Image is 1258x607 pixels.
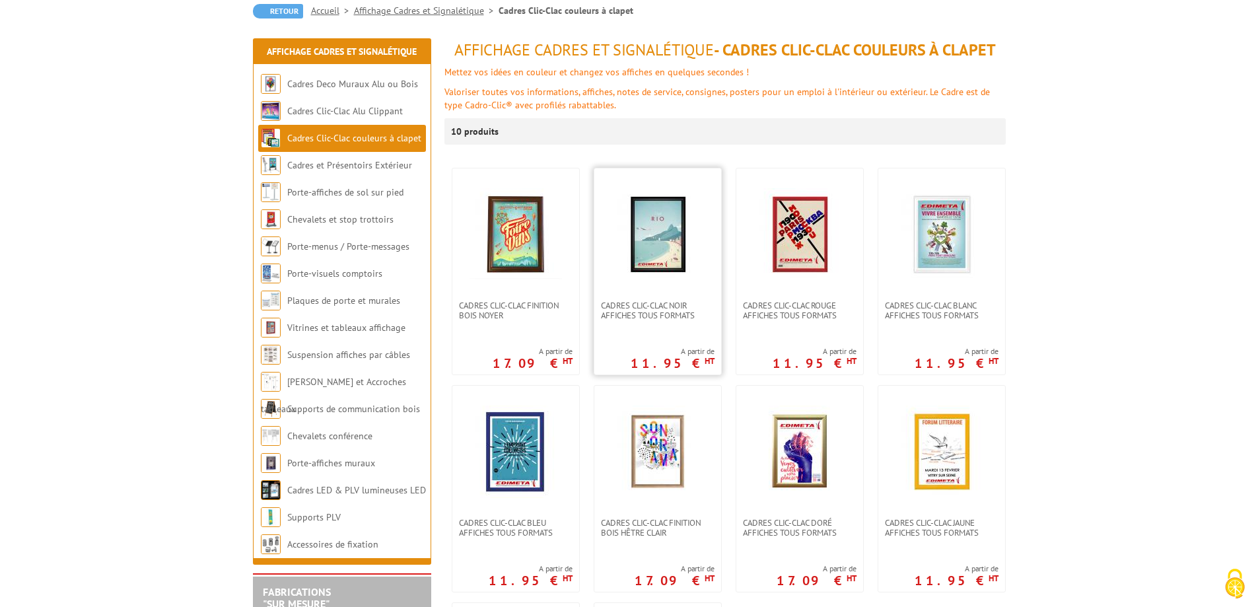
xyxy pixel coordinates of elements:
[287,132,421,144] a: Cadres Clic-Clac couleurs à clapet
[470,406,562,498] img: Cadres clic-clac bleu affiches tous formats
[261,453,281,473] img: Porte-affiches muraux
[878,518,1005,538] a: Cadres clic-clac jaune affiches tous formats
[261,507,281,527] img: Supports PLV
[563,573,573,584] sup: HT
[635,577,715,585] p: 17.09 €
[594,301,721,320] a: Cadres clic-clac noir affiches tous formats
[489,563,573,574] span: A partir de
[915,577,998,585] p: 11.95 €
[1212,562,1258,607] button: Cookies (fenêtre modale)
[631,359,715,367] p: 11.95 €
[253,4,303,18] a: Retour
[631,346,715,357] span: A partir de
[451,118,501,145] p: 10 produits
[989,573,998,584] sup: HT
[493,346,573,357] span: A partir de
[743,301,856,320] span: Cadres clic-clac rouge affiches tous formats
[267,46,417,57] a: Affichage Cadres et Signalétique
[612,406,704,498] img: Cadres clic-clac finition Bois Hêtre clair
[261,264,281,283] img: Porte-visuels comptoirs
[261,345,281,365] img: Suspension affiches par câbles
[444,86,990,111] font: Valoriser toutes vos informations, affiches, notes de service, consignes, posters pour un emploi ...
[705,355,715,367] sup: HT
[635,563,715,574] span: A partir de
[705,573,715,584] sup: HT
[773,346,856,357] span: A partir de
[459,518,573,538] span: Cadres clic-clac bleu affiches tous formats
[452,518,579,538] a: Cadres clic-clac bleu affiches tous formats
[459,301,573,320] span: CADRES CLIC-CLAC FINITION BOIS NOYER
[287,457,375,469] a: Porte-affiches muraux
[287,511,341,523] a: Supports PLV
[287,295,400,306] a: Plaques de porte et murales
[493,359,573,367] p: 17.09 €
[287,78,418,90] a: Cadres Deco Muraux Alu ou Bois
[489,577,573,585] p: 11.95 €
[261,209,281,229] img: Chevalets et stop trottoirs
[915,359,998,367] p: 11.95 €
[895,406,988,498] img: Cadres clic-clac jaune affiches tous formats
[261,372,281,392] img: Cimaises et Accroches tableaux
[287,105,403,117] a: Cadres Clic-Clac Alu Clippant
[261,155,281,175] img: Cadres et Présentoirs Extérieur
[261,376,406,415] a: [PERSON_NAME] et Accroches tableaux
[454,40,714,60] span: Affichage Cadres et Signalétique
[885,518,998,538] span: Cadres clic-clac jaune affiches tous formats
[989,355,998,367] sup: HT
[895,188,988,281] img: Cadres clic-clac blanc affiches tous formats
[287,430,372,442] a: Chevalets conférence
[287,349,410,361] a: Suspension affiches par câbles
[261,101,281,121] img: Cadres Clic-Clac Alu Clippant
[878,301,1005,320] a: Cadres clic-clac blanc affiches tous formats
[261,236,281,256] img: Porte-menus / Porte-messages
[769,406,830,498] img: Cadres clic-clac doré affiches tous formats
[261,291,281,310] img: Plaques de porte et murales
[261,128,281,148] img: Cadres Clic-Clac couleurs à clapet
[261,318,281,338] img: Vitrines et tableaux affichage
[915,563,998,574] span: A partir de
[499,4,633,17] li: Cadres Clic-Clac couleurs à clapet
[287,159,412,171] a: Cadres et Présentoirs Extérieur
[287,240,409,252] a: Porte-menus / Porte-messages
[444,42,1006,59] h1: - Cadres Clic-Clac couleurs à clapet
[261,74,281,94] img: Cadres Deco Muraux Alu ou Bois
[847,573,856,584] sup: HT
[470,188,562,281] img: CADRES CLIC-CLAC FINITION BOIS NOYER
[612,188,704,281] img: Cadres clic-clac noir affiches tous formats
[847,355,856,367] sup: HT
[1218,567,1251,600] img: Cookies (fenêtre modale)
[915,346,998,357] span: A partir de
[444,66,749,78] font: Mettez vos idées en couleur et changez vos affiches en quelques secondes !
[594,518,721,538] a: Cadres clic-clac finition Bois Hêtre clair
[885,301,998,320] span: Cadres clic-clac blanc affiches tous formats
[287,268,382,279] a: Porte-visuels comptoirs
[287,186,403,198] a: Porte-affiches de sol sur pied
[261,426,281,446] img: Chevalets conférence
[354,5,499,17] a: Affichage Cadres et Signalétique
[601,301,715,320] span: Cadres clic-clac noir affiches tous formats
[261,182,281,202] img: Porte-affiches de sol sur pied
[287,403,420,415] a: Supports de communication bois
[311,5,354,17] a: Accueil
[452,301,579,320] a: CADRES CLIC-CLAC FINITION BOIS NOYER
[287,484,426,496] a: Cadres LED & PLV lumineuses LED
[601,518,715,538] span: Cadres clic-clac finition Bois Hêtre clair
[261,480,281,500] img: Cadres LED & PLV lumineuses LED
[777,577,856,585] p: 17.09 €
[287,322,405,334] a: Vitrines et tableaux affichage
[736,301,863,320] a: Cadres clic-clac rouge affiches tous formats
[287,213,394,225] a: Chevalets et stop trottoirs
[777,563,856,574] span: A partir de
[773,359,856,367] p: 11.95 €
[736,518,863,538] a: Cadres clic-clac doré affiches tous formats
[563,355,573,367] sup: HT
[261,534,281,554] img: Accessoires de fixation
[743,518,856,538] span: Cadres clic-clac doré affiches tous formats
[753,188,846,281] img: Cadres clic-clac rouge affiches tous formats
[287,538,378,550] a: Accessoires de fixation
